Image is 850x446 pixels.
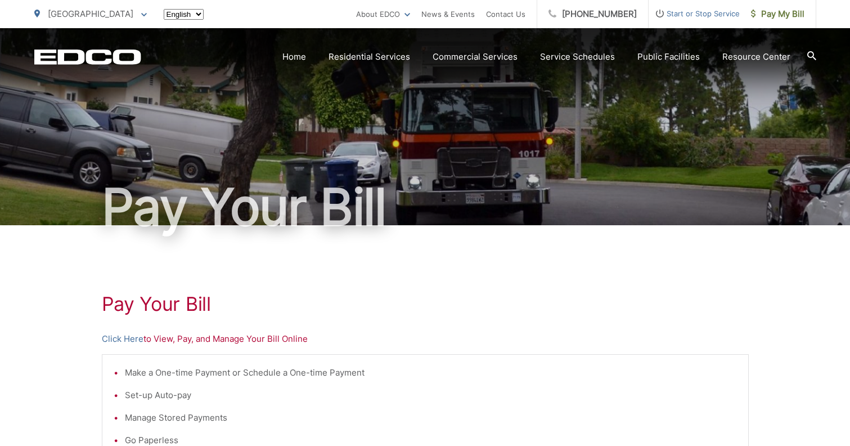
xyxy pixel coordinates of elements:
[433,50,518,64] a: Commercial Services
[421,7,475,21] a: News & Events
[34,179,816,235] h1: Pay Your Bill
[356,7,410,21] a: About EDCO
[125,389,737,402] li: Set-up Auto-pay
[164,9,204,20] select: Select a language
[751,7,804,21] span: Pay My Bill
[48,8,133,19] span: [GEOGRAPHIC_DATA]
[102,332,749,346] p: to View, Pay, and Manage Your Bill Online
[102,293,749,315] h1: Pay Your Bill
[125,366,737,380] li: Make a One-time Payment or Schedule a One-time Payment
[486,7,525,21] a: Contact Us
[282,50,306,64] a: Home
[637,50,700,64] a: Public Facilities
[125,411,737,425] li: Manage Stored Payments
[102,332,143,346] a: Click Here
[329,50,410,64] a: Residential Services
[34,49,141,65] a: EDCD logo. Return to the homepage.
[540,50,615,64] a: Service Schedules
[722,50,790,64] a: Resource Center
